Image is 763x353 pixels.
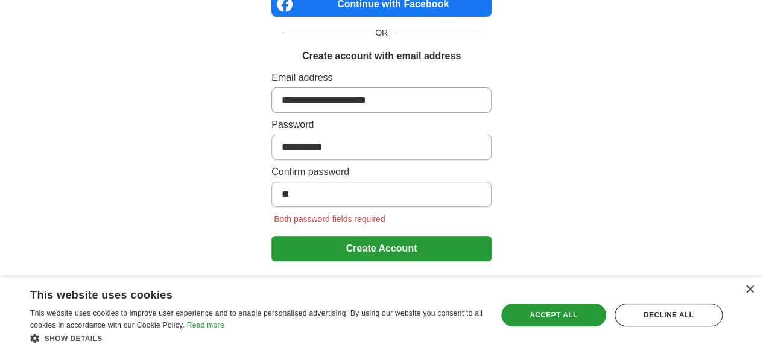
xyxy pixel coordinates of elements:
[271,71,492,85] label: Email address
[187,321,224,329] a: Read more, opens a new window
[30,332,483,344] div: Show details
[501,304,606,326] div: Accept all
[271,165,492,179] label: Confirm password
[302,49,461,63] h1: Create account with email address
[368,27,395,39] span: OR
[615,304,723,326] div: Decline all
[45,334,103,343] span: Show details
[30,284,453,302] div: This website uses cookies
[271,118,492,132] label: Password
[745,285,754,294] div: Close
[271,236,492,261] button: Create Account
[271,214,387,224] span: Both password fields required
[30,309,483,329] span: This website uses cookies to improve user experience and to enable personalised advertising. By u...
